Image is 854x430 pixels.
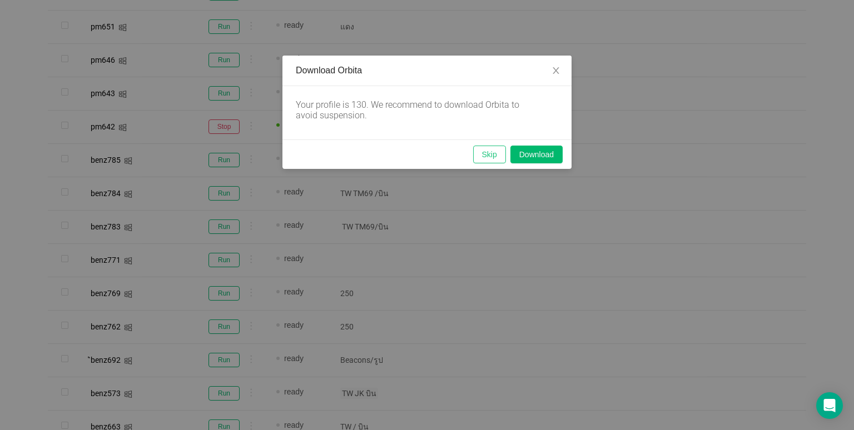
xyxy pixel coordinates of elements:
[540,56,572,87] button: Close
[552,66,560,75] i: icon: close
[473,146,506,163] button: Skip
[816,392,843,419] div: Open Intercom Messenger
[510,146,563,163] button: Download
[296,99,540,121] div: Your profile is 130. We recommend to download Orbita to avoid suspension.
[296,64,558,77] div: Download Orbita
